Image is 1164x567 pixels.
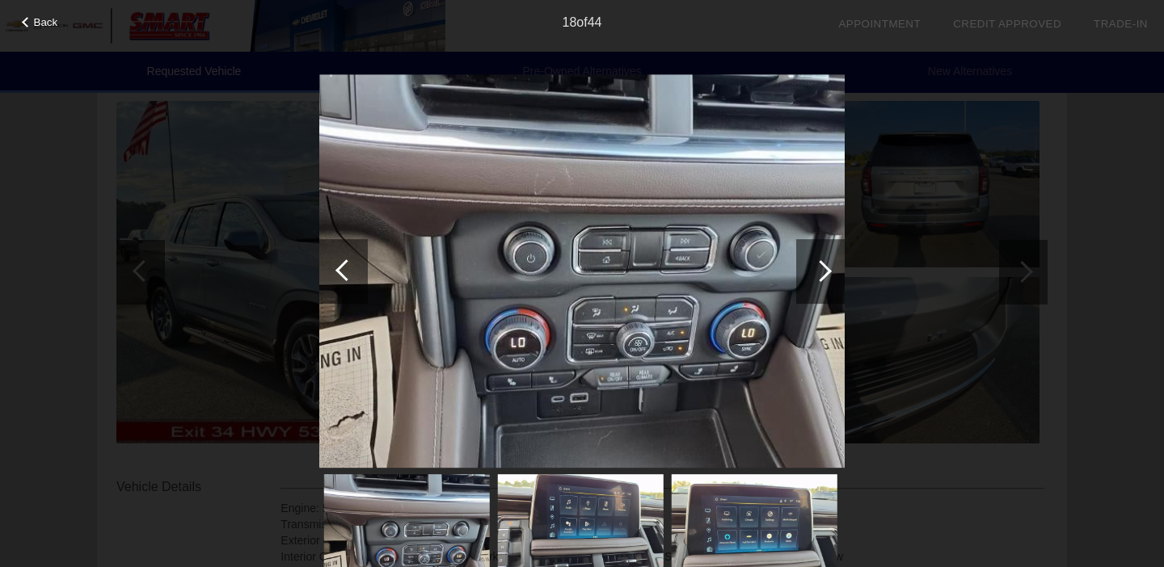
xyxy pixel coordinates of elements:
span: Back [34,16,58,28]
a: Credit Approved [953,18,1061,30]
a: Trade-In [1094,18,1148,30]
a: Appointment [838,18,921,30]
span: 44 [588,15,602,29]
span: 18 [563,15,577,29]
img: 18.jpg [319,74,845,468]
